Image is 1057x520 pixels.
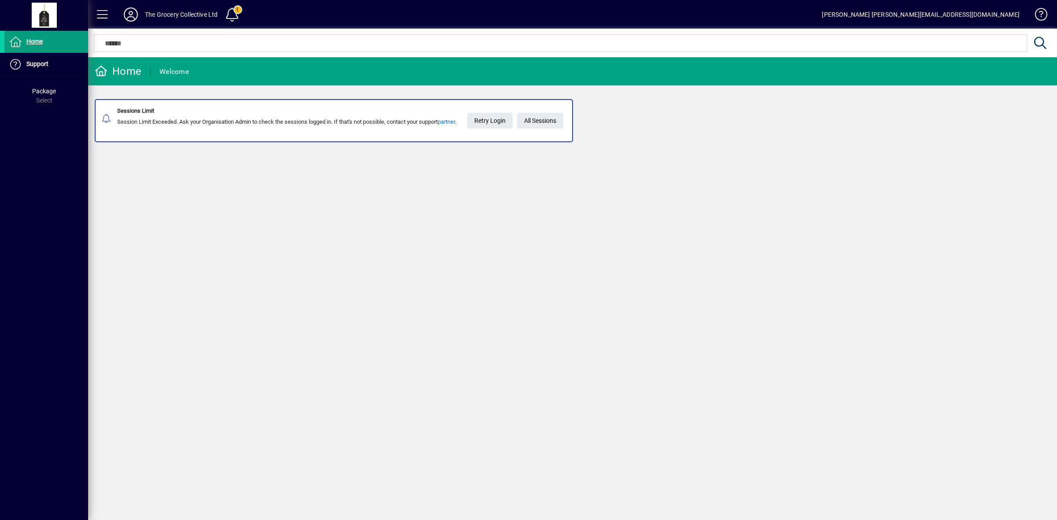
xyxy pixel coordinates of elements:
[145,7,218,22] div: The Grocery Collective Ltd
[117,118,456,126] div: Session Limit Exceeded. Ask your Organisation Admin to check the sessions logged in. If that's no...
[438,118,455,125] a: partner
[4,53,88,75] a: Support
[26,60,48,67] span: Support
[88,99,1057,142] app-alert-notification-menu-item: Sessions Limit
[117,7,145,22] button: Profile
[474,114,506,128] span: Retry Login
[1028,2,1046,30] a: Knowledge Base
[517,113,563,129] a: All Sessions
[159,65,189,79] div: Welcome
[95,64,141,78] div: Home
[822,7,1020,22] div: [PERSON_NAME] [PERSON_NAME][EMAIL_ADDRESS][DOMAIN_NAME]
[26,38,43,45] span: Home
[117,107,456,115] div: Sessions Limit
[32,88,56,95] span: Package
[467,113,513,129] button: Retry Login
[524,114,556,128] span: All Sessions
